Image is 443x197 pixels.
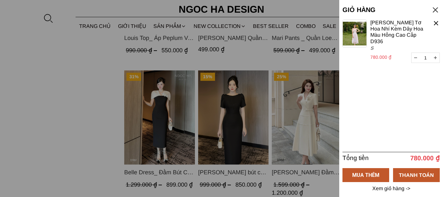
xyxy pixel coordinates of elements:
[342,19,367,48] img: 033b4438cd7ad3a1d7baab855f294453ed4cc7a7.jpg
[342,171,389,179] div: MUA THÊM
[370,44,425,52] p: S
[370,19,425,44] a: [PERSON_NAME] Tơ Hoa Nhí Kèm Dây Hoa Màu Hồng Cao Cấp D936
[342,154,389,162] h6: Tổng tiền
[393,171,440,179] div: THANH TOÁN
[412,53,439,63] input: Quantity input
[393,168,440,182] a: THANH TOÁN
[342,6,417,14] h5: GIỎ HÀNG
[371,186,411,191] a: Xem giỏ hàng ->
[401,154,440,162] p: 780.000 ₫
[370,54,424,61] p: 780.000 ₫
